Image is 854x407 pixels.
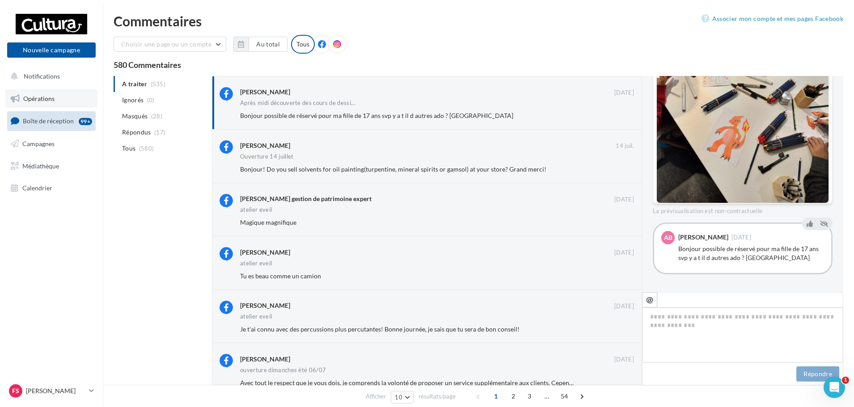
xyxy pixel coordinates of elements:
span: [DATE] [614,356,634,364]
div: [PERSON_NAME] [240,141,290,150]
p: [PERSON_NAME] [26,386,85,395]
i: @ [646,295,654,303]
span: 14 juil. [616,142,634,150]
span: (0) [147,97,155,104]
div: Ouverture 14 juillet [240,154,294,159]
span: Après midi découverte des cours de dessi... [240,100,355,106]
div: ouverture dimanches été 06/07 [240,367,326,373]
span: (580) [139,145,154,152]
span: [DATE] [731,235,751,240]
div: atelier eveil [240,260,272,266]
span: Boîte de réception [23,117,74,125]
div: [PERSON_NAME] gestion de patrimoine expert [240,194,372,203]
button: Répondre [796,366,839,382]
span: Bonjour! Do you sell solvents for oil painting(turpentine, mineral spirits or gamsol) at your sto... [240,165,546,173]
a: Associer mon compte et mes pages Facebook [702,13,843,24]
div: atelier eveil [240,314,272,319]
span: 10 [395,394,402,401]
span: Ignorés [122,96,144,105]
span: ... [540,389,554,403]
a: Opérations [5,89,97,108]
span: [DATE] [614,302,634,310]
span: Notifications [24,72,60,80]
span: Répondus [122,128,151,137]
div: Commentaires [114,14,843,28]
div: [PERSON_NAME] [240,301,290,310]
div: 99+ [79,118,92,125]
div: Tous [291,35,315,54]
span: 1 [489,389,503,403]
div: La prévisualisation est non-contractuelle [653,204,833,215]
span: 3 [522,389,537,403]
span: résultats/page [419,392,456,401]
a: FS [PERSON_NAME] [7,382,96,399]
span: [DATE] [614,249,634,257]
div: [PERSON_NAME] [678,234,728,240]
button: Choisir une page ou un compte [114,37,226,52]
div: [PERSON_NAME] [240,355,290,364]
div: [PERSON_NAME] [240,88,290,97]
button: Au total [233,37,287,52]
span: Opérations [23,95,55,102]
span: (17) [154,129,165,136]
span: Bonjour possible de réservé pour ma fille de 17 ans svp y a t il d autres ado ? [GEOGRAPHIC_DATA] [240,112,513,119]
span: 2 [506,389,520,403]
div: atelier eveil [240,207,272,213]
button: @ [642,292,657,307]
span: (28) [151,113,162,120]
button: Nouvelle campagne [7,42,96,58]
span: FS [12,386,19,395]
span: Masqués [122,112,148,121]
span: Calendrier [22,184,52,192]
span: Afficher [366,392,386,401]
span: [DATE] [614,196,634,204]
span: 54 [557,389,572,403]
span: 1 [842,377,849,384]
a: Campagnes [5,134,97,153]
span: Tous [122,144,135,153]
a: Boîte de réception99+ [5,111,97,130]
span: Campagnes [22,140,55,147]
button: Notifications [5,67,94,86]
a: Calendrier [5,179,97,197]
button: Au total [249,37,287,52]
a: Médiathèque [5,157,97,176]
span: Médiathèque [22,162,59,169]
iframe: Intercom live chat [824,377,845,398]
span: [DATE] [614,89,634,97]
span: Tu es beau comme un camion [240,272,321,280]
span: Magique magnifique [240,218,296,226]
span: Choisir une page ou un compte [121,40,211,48]
div: [PERSON_NAME] [240,248,290,257]
div: Bonjour possible de réservé pour ma fille de 17 ans svp y a t il d autres ado ? [GEOGRAPHIC_DATA] [678,244,824,262]
span: AB [664,233,672,242]
div: 580 Commentaires [114,61,843,69]
button: 10 [391,391,414,403]
span: Je t'ai connu avec des percussions plus percutantes! Bonne journée, je sais que tu sera de bon co... [240,325,520,333]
